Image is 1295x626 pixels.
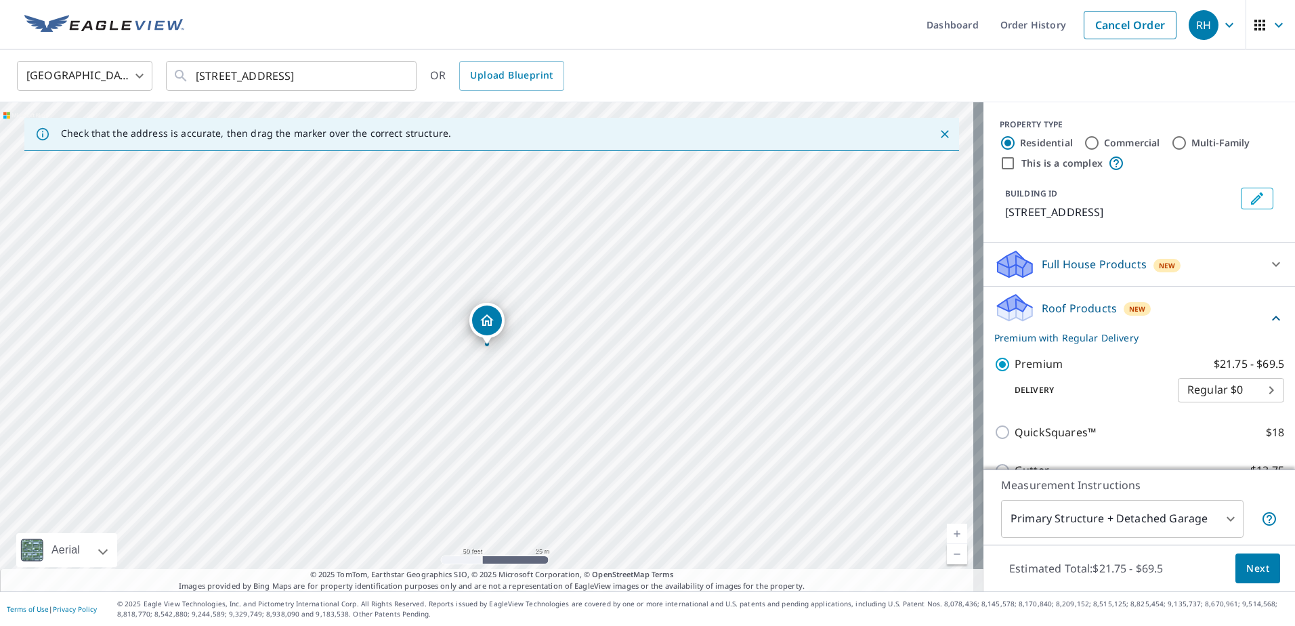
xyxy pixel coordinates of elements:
[994,331,1268,345] p: Premium with Regular Delivery
[7,605,97,613] p: |
[994,292,1284,345] div: Roof ProductsNewPremium with Regular Delivery
[1235,554,1280,584] button: Next
[1104,136,1160,150] label: Commercial
[1005,188,1057,199] p: BUILDING ID
[469,303,505,345] div: Dropped pin, building 1, Residential property, 504 Screven Ave Waycross, GA 31501
[1250,462,1284,479] p: $13.75
[1042,256,1147,272] p: Full House Products
[947,524,967,544] a: Current Level 19, Zoom In
[1246,560,1269,577] span: Next
[7,604,49,614] a: Terms of Use
[196,57,389,95] input: Search by address or latitude-longitude
[1241,188,1273,209] button: Edit building 1
[947,544,967,564] a: Current Level 19, Zoom Out
[17,57,152,95] div: [GEOGRAPHIC_DATA]
[24,15,184,35] img: EV Logo
[1178,371,1284,409] div: Regular $0
[1129,304,1146,314] span: New
[470,67,553,84] span: Upload Blueprint
[1084,11,1176,39] a: Cancel Order
[1000,119,1279,131] div: PROPERTY TYPE
[61,127,451,140] p: Check that the address is accurate, then drag the marker over the correct structure.
[1189,10,1218,40] div: RH
[459,61,564,91] a: Upload Blueprint
[994,248,1284,280] div: Full House ProductsNew
[1191,136,1250,150] label: Multi-Family
[1042,300,1117,316] p: Roof Products
[994,384,1178,396] p: Delivery
[1214,356,1284,373] p: $21.75 - $69.5
[1015,462,1049,479] p: Gutter
[1266,424,1284,441] p: $18
[1001,500,1244,538] div: Primary Structure + Detached Garage
[652,569,674,579] a: Terms
[1005,204,1235,220] p: [STREET_ADDRESS]
[47,533,84,567] div: Aerial
[1015,356,1063,373] p: Premium
[936,125,954,143] button: Close
[53,604,97,614] a: Privacy Policy
[1021,156,1103,170] label: This is a complex
[430,61,564,91] div: OR
[310,569,674,581] span: © 2025 TomTom, Earthstar Geographics SIO, © 2025 Microsoft Corporation, ©
[117,599,1288,619] p: © 2025 Eagle View Technologies, Inc. and Pictometry International Corp. All Rights Reserved. Repo...
[1001,477,1277,493] p: Measurement Instructions
[16,533,117,567] div: Aerial
[1261,511,1277,527] span: Your report will include the primary structure and a detached garage if one exists.
[1020,136,1073,150] label: Residential
[1159,260,1176,271] span: New
[998,554,1174,583] p: Estimated Total: $21.75 - $69.5
[1015,424,1096,441] p: QuickSquares™
[592,569,649,579] a: OpenStreetMap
